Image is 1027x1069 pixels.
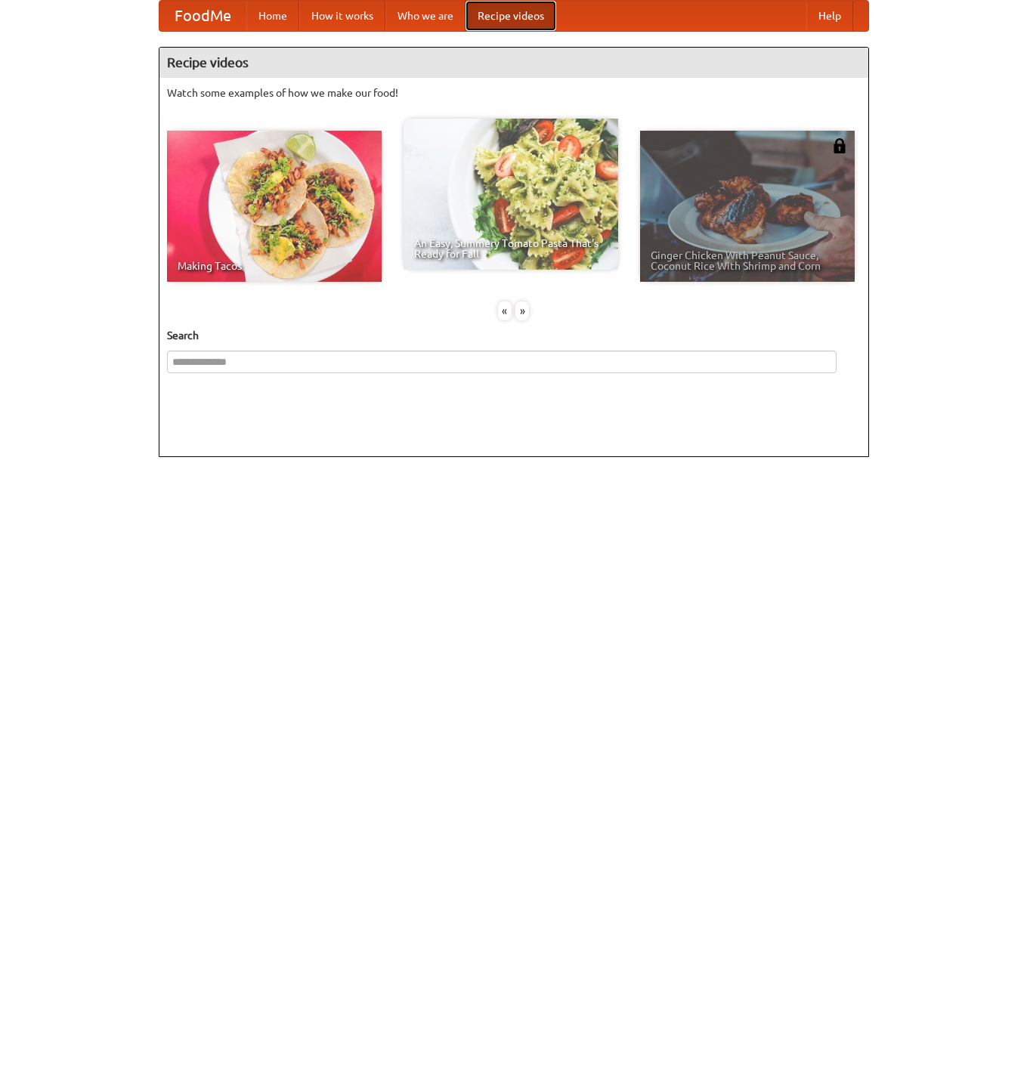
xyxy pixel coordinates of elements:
img: 483408.png [832,138,847,153]
h5: Search [167,328,861,343]
a: How it works [299,1,385,31]
a: An Easy, Summery Tomato Pasta That's Ready for Fall [404,119,618,270]
a: FoodMe [159,1,246,31]
p: Watch some examples of how we make our food! [167,85,861,100]
div: » [515,301,529,320]
span: An Easy, Summery Tomato Pasta That's Ready for Fall [414,238,608,259]
a: Recipe videos [466,1,556,31]
a: Help [806,1,853,31]
a: Who we are [385,1,466,31]
h4: Recipe videos [159,48,868,78]
div: « [498,301,512,320]
span: Making Tacos [178,261,371,271]
a: Home [246,1,299,31]
a: Making Tacos [167,131,382,282]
